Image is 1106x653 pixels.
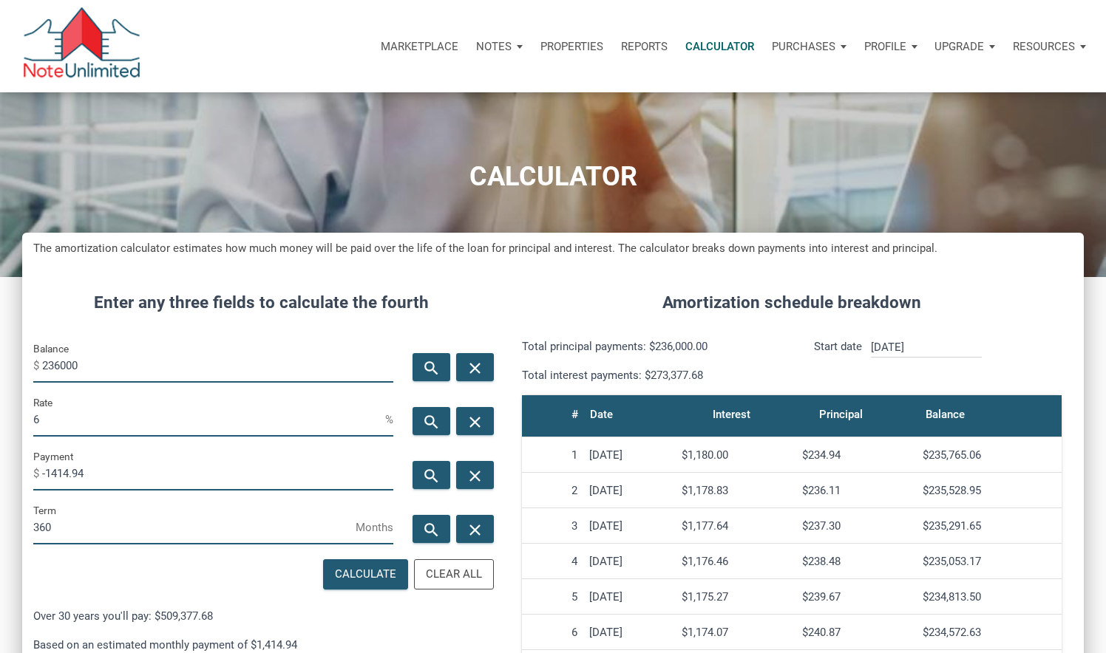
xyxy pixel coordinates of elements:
div: [DATE] [589,590,671,604]
a: Calculator [676,24,763,69]
button: Upgrade [926,24,1004,69]
button: Profile [855,24,926,69]
input: Payment [42,457,393,490]
i: search [422,358,440,377]
h4: Enter any three fields to calculate the fourth [33,290,489,315]
div: $1,174.07 [682,626,790,639]
p: Properties [540,40,603,53]
p: Profile [864,40,906,53]
button: Notes [467,24,532,69]
h1: CALCULATOR [11,162,1095,192]
div: $239.67 [802,590,911,604]
i: search [422,520,440,539]
button: search [413,407,450,435]
button: Calculate [323,559,408,589]
button: Marketplace [372,24,467,69]
p: Notes [476,40,512,53]
div: $235,528.95 [923,484,1056,497]
button: search [413,461,450,489]
div: $1,177.64 [682,519,790,533]
div: 4 [528,555,577,568]
a: Properties [532,24,612,69]
div: [DATE] [589,448,671,462]
div: $234.94 [802,448,911,462]
div: 2 [528,484,577,497]
div: $240.87 [802,626,911,639]
div: 6 [528,626,577,639]
button: search [413,515,450,543]
div: [DATE] [589,519,671,533]
div: 3 [528,519,577,533]
div: Clear All [426,566,482,583]
label: Payment [33,448,73,465]
img: NoteUnlimited [22,7,141,85]
div: 5 [528,590,577,604]
div: $1,180.00 [682,448,790,462]
div: $235,291.65 [923,519,1056,533]
div: Date [590,404,613,425]
i: search [422,466,440,485]
i: close [467,520,484,539]
div: $236.11 [802,484,911,497]
input: Balance [42,349,393,383]
button: close [456,407,494,435]
p: Marketplace [381,40,458,53]
span: $ [33,462,42,485]
button: close [456,353,494,381]
div: Balance [926,404,965,425]
button: Purchases [763,24,855,69]
p: Resources [1013,40,1075,53]
i: close [467,466,484,485]
h5: The amortization calculator estimates how much money will be paid over the life of the loan for p... [33,240,1073,257]
label: Balance [33,340,69,358]
span: Months [356,516,393,539]
input: Rate [33,403,385,437]
label: Rate [33,394,52,411]
button: Reports [612,24,676,69]
button: Resources [1004,24,1095,69]
i: close [467,358,484,377]
p: Reports [621,40,668,53]
div: [DATE] [589,484,671,497]
div: $237.30 [802,519,911,533]
div: [DATE] [589,626,671,639]
p: Upgrade [934,40,984,53]
div: $235,765.06 [923,448,1056,462]
div: $238.48 [802,555,911,568]
div: [DATE] [589,555,671,568]
p: Purchases [772,40,835,53]
span: $ [33,354,42,377]
div: $235,053.17 [923,555,1056,568]
span: % [385,408,393,431]
div: $234,813.50 [923,590,1056,604]
div: Interest [713,404,750,425]
button: close [456,461,494,489]
p: Total principal payments: $236,000.00 [522,338,781,355]
p: Start date [814,338,862,384]
h4: Amortization schedule breakdown [511,290,1073,315]
div: 1 [528,448,577,462]
p: Over 30 years you'll pay: $509,377.68 [33,607,489,625]
div: $1,175.27 [682,590,790,604]
i: close [467,412,484,431]
div: $1,178.83 [682,484,790,497]
i: search [422,412,440,431]
label: Term [33,502,56,519]
p: Total interest payments: $273,377.68 [522,366,781,384]
div: Principal [819,404,863,425]
div: # [571,404,578,425]
div: $234,572.63 [923,626,1056,639]
p: Calculator [685,40,754,53]
div: Calculate [335,566,396,583]
div: $1,176.46 [682,555,790,568]
button: close [456,515,494,543]
input: Term [33,511,356,544]
button: Clear All [414,559,494,589]
button: search [413,353,450,381]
